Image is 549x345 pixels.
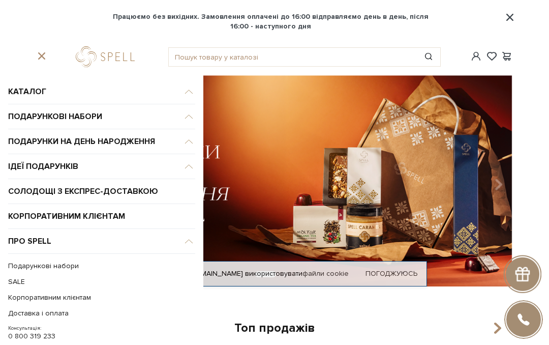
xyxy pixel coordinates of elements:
span: Подарунки на День народження [8,129,195,154]
div: Я дозволяю [DOMAIN_NAME] використовувати [123,269,426,278]
a: Солодощі з експрес-доставкою [8,179,195,204]
span: Про Spell [8,229,195,254]
strong: Працюємо без вихідних. Замовлення оплачені до 16:00 відправляємо день в день, після 16:00 - насту... [107,12,435,31]
a: Погоджуюсь [365,269,417,278]
a: Доставка і оплата [8,305,190,321]
a: Корпоративним клієнтам [8,290,190,305]
img: ДР [37,75,512,286]
span: Подарункові набори [8,104,195,129]
span: Консультація: [8,325,195,332]
a: Консультація:0 800 319 233 [8,325,195,340]
span: Ідеї подарунків [8,154,195,179]
div: Топ продажів [37,320,512,336]
button: Пошук товару у каталозі [417,48,441,66]
a: Подарункові набори [8,258,190,274]
span: Каталог [8,79,195,104]
input: Пошук товару у каталозі [169,48,417,66]
a: Корпоративним клієнтам [8,204,195,229]
a: SALE [8,274,190,290]
a: файли cookie [302,269,349,278]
